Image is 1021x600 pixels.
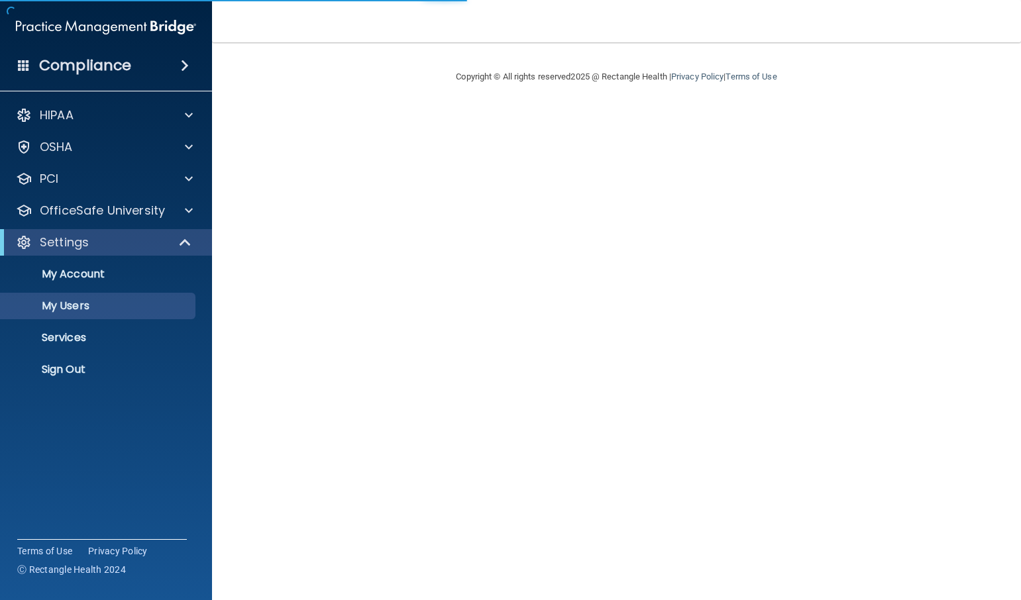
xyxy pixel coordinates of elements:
a: Privacy Policy [671,72,724,81]
a: OSHA [16,139,193,155]
p: My Account [9,268,189,281]
a: HIPAA [16,107,193,123]
span: Ⓒ Rectangle Health 2024 [17,563,126,576]
a: Terms of Use [725,72,777,81]
p: Settings [40,234,89,250]
a: Privacy Policy [88,544,148,558]
p: OSHA [40,139,73,155]
p: My Users [9,299,189,313]
p: HIPAA [40,107,74,123]
p: Services [9,331,189,344]
h4: Compliance [39,56,131,75]
a: Terms of Use [17,544,72,558]
img: PMB logo [16,14,196,40]
p: OfficeSafe University [40,203,165,219]
a: Settings [16,234,192,250]
p: Sign Out [9,363,189,376]
p: PCI [40,171,58,187]
div: Copyright © All rights reserved 2025 @ Rectangle Health | | [375,56,859,98]
a: OfficeSafe University [16,203,193,219]
a: PCI [16,171,193,187]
